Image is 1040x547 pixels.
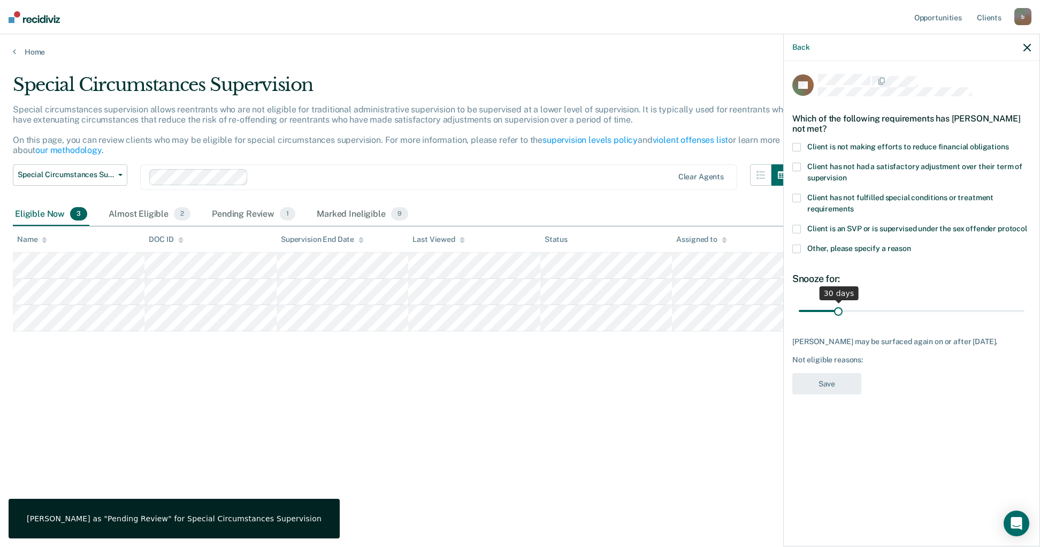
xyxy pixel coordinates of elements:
div: Which of the following requirements has [PERSON_NAME] not met? [792,105,1031,142]
span: Client has not had a satisfactory adjustment over their term of supervision [807,162,1022,182]
div: DOC ID [149,235,183,244]
button: Back [792,43,809,52]
div: Eligible Now [13,203,89,226]
span: Client is not making efforts to reduce financial obligations [807,142,1009,151]
div: Special Circumstances Supervision [13,74,793,104]
a: supervision levels policy [542,135,638,145]
img: Recidiviz [9,11,60,23]
button: Save [792,373,861,395]
span: 1 [280,207,295,221]
span: Special Circumstances Supervision [18,170,114,179]
div: Supervision End Date [281,235,364,244]
div: Name [17,235,47,244]
div: Open Intercom Messenger [1004,511,1029,536]
div: Pending Review [210,203,297,226]
span: Client has not fulfilled special conditions or treatment requirements [807,193,993,213]
div: Marked Ineligible [315,203,410,226]
span: 9 [391,207,408,221]
span: 2 [174,207,190,221]
div: b [1014,8,1031,25]
a: our methodology [35,145,102,155]
div: 30 days [820,286,859,300]
a: violent offenses list [653,135,729,145]
span: 3 [70,207,87,221]
span: Client is an SVP or is supervised under the sex offender protocol [807,224,1027,233]
div: Not eligible reasons: [792,355,1031,364]
div: [PERSON_NAME] may be surfaced again on or after [DATE]. [792,337,1031,346]
div: Snooze for: [792,273,1031,285]
div: Assigned to [676,235,727,244]
p: Special circumstances supervision allows reentrants who are not eligible for traditional administ... [13,104,787,156]
a: Home [13,47,1027,57]
span: Other, please specify a reason [807,244,911,253]
div: Clear agents [678,172,724,181]
div: Last Viewed [412,235,464,244]
div: [PERSON_NAME] as "Pending Review" for Special Circumstances Supervision [27,514,322,523]
div: Almost Eligible [106,203,193,226]
div: Status [545,235,568,244]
